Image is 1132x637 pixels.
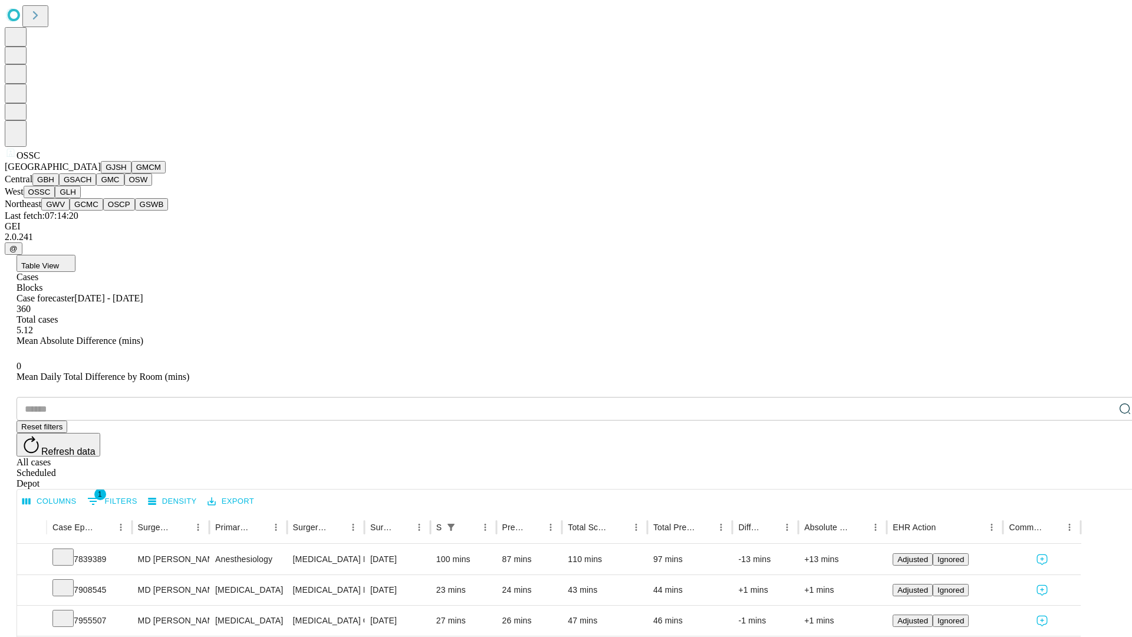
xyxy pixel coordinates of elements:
[145,492,200,511] button: Density
[653,606,727,636] div: 46 mins
[893,553,933,566] button: Adjusted
[41,446,96,457] span: Refresh data
[370,523,393,532] div: Surgery Date
[804,606,881,636] div: +1 mins
[59,173,96,186] button: GSACH
[804,575,881,605] div: +1 mins
[293,523,327,532] div: Surgery Name
[477,519,493,536] button: Menu
[394,519,411,536] button: Sort
[17,325,33,335] span: 5.12
[32,173,59,186] button: GBH
[628,519,644,536] button: Menu
[867,519,884,536] button: Menu
[937,586,964,595] span: Ignored
[138,523,172,532] div: Surgeon Name
[411,519,427,536] button: Menu
[370,544,424,574] div: [DATE]
[460,519,477,536] button: Sort
[5,232,1127,242] div: 2.0.241
[268,519,284,536] button: Menu
[9,244,18,253] span: @
[933,615,969,627] button: Ignored
[96,173,124,186] button: GMC
[653,523,696,532] div: Total Predicted Duration
[893,615,933,627] button: Adjusted
[215,544,281,574] div: Anesthesiology
[443,519,459,536] button: Show filters
[17,336,143,346] span: Mean Absolute Difference (mins)
[933,553,969,566] button: Ignored
[96,519,113,536] button: Sort
[17,304,31,314] span: 360
[897,586,928,595] span: Adjusted
[23,611,41,632] button: Expand
[70,198,103,211] button: GCMC
[804,523,850,532] div: Absolute Difference
[328,519,345,536] button: Sort
[17,255,75,272] button: Table View
[738,523,761,532] div: Difference
[1045,519,1061,536] button: Sort
[779,519,795,536] button: Menu
[21,422,62,431] span: Reset filters
[135,198,169,211] button: GSWB
[526,519,542,536] button: Sort
[173,519,190,536] button: Sort
[436,544,491,574] div: 100 mins
[94,488,106,500] span: 1
[436,606,491,636] div: 27 mins
[17,372,189,382] span: Mean Daily Total Difference by Room (mins)
[52,575,126,605] div: 7908545
[215,575,281,605] div: [MEDICAL_DATA]
[19,492,80,511] button: Select columns
[502,544,557,574] div: 87 mins
[502,575,557,605] div: 24 mins
[897,616,928,625] span: Adjusted
[215,523,249,532] div: Primary Service
[5,186,24,196] span: West
[293,544,358,574] div: [MEDICAL_DATA] PARTIAL PALMAR SINGLE DIGIT
[113,519,129,536] button: Menu
[851,519,867,536] button: Sort
[893,584,933,596] button: Adjusted
[653,544,727,574] div: 97 mins
[17,361,21,371] span: 0
[293,606,358,636] div: [MEDICAL_DATA] OR CAPSULE HAND OR FINGER
[17,293,74,303] span: Case forecaster
[55,186,80,198] button: GLH
[215,606,281,636] div: [MEDICAL_DATA]
[293,575,358,605] div: [MEDICAL_DATA] RELEASE
[568,544,641,574] div: 110 mins
[893,523,936,532] div: EHR Action
[542,519,559,536] button: Menu
[502,606,557,636] div: 26 mins
[345,519,361,536] button: Menu
[21,261,59,270] span: Table View
[124,173,153,186] button: OSW
[653,575,727,605] div: 44 mins
[131,161,166,173] button: GMCM
[568,575,641,605] div: 43 mins
[611,519,628,536] button: Sort
[436,523,442,532] div: Scheduled In Room Duration
[52,544,126,574] div: 7839389
[738,606,792,636] div: -1 mins
[205,492,257,511] button: Export
[1061,519,1078,536] button: Menu
[103,198,135,211] button: OSCP
[190,519,206,536] button: Menu
[5,221,1127,232] div: GEI
[5,199,41,209] span: Northeast
[101,161,131,173] button: GJSH
[138,544,203,574] div: MD [PERSON_NAME] [PERSON_NAME] Md
[5,162,101,172] span: [GEOGRAPHIC_DATA]
[41,198,70,211] button: GWV
[568,523,610,532] div: Total Scheduled Duration
[696,519,713,536] button: Sort
[17,150,40,160] span: OSSC
[5,242,22,255] button: @
[713,519,729,536] button: Menu
[937,555,964,564] span: Ignored
[804,544,881,574] div: +13 mins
